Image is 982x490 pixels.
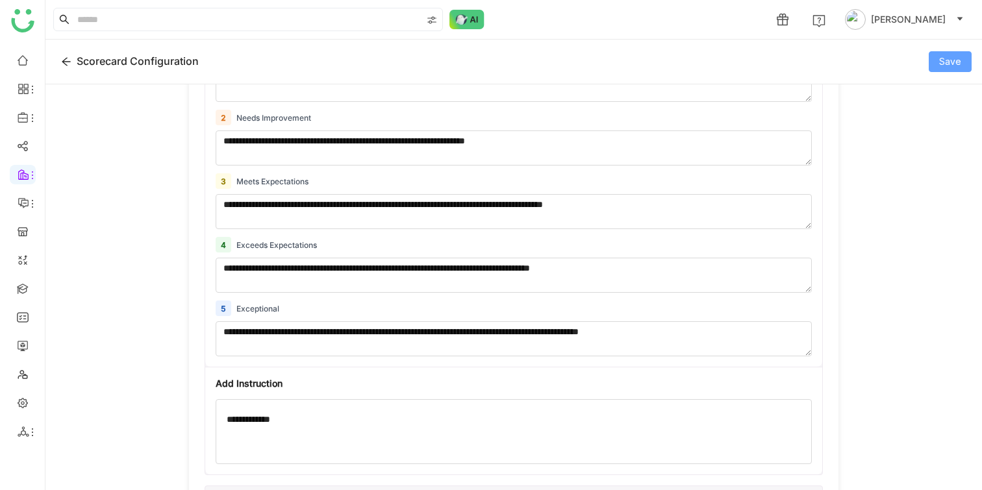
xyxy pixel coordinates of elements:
[11,9,34,32] img: logo
[842,9,966,30] button: [PERSON_NAME]
[216,237,231,252] div: 4
[812,14,825,27] img: help.svg
[236,304,279,313] div: Exceptional
[216,110,231,125] div: 2
[449,10,485,29] img: ask-buddy-normal.svg
[427,15,437,25] img: search-type.svg
[216,378,812,389] div: Add Instruction
[871,12,946,27] span: [PERSON_NAME]
[216,300,231,316] div: 5
[236,177,308,186] div: Meets Expectations
[236,240,317,250] div: Exceeds Expectations
[236,113,311,123] div: Needs Improvement
[216,173,231,189] div: 3
[939,55,961,69] span: Save
[929,51,972,72] button: Save
[845,9,866,30] img: avatar
[56,41,199,82] div: Scorecard Configuration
